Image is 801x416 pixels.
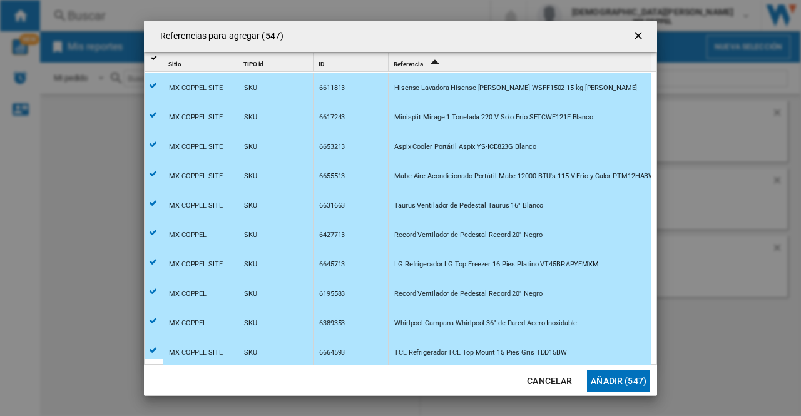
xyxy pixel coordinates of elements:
[587,370,650,392] button: Añadir (547)
[394,280,542,308] div: Record Ventilador de Pedestal Record 20" Negro
[316,53,388,72] div: ID Sort None
[169,309,207,338] div: MX COPPEL
[319,221,345,250] div: 6427713
[244,250,257,279] div: SKU
[394,103,593,132] div: Minisplit Mirage 1 Tonelada 220 V Solo Frío SETCWF121E Blanco
[241,53,313,72] div: Sort None
[241,53,313,72] div: TIPO id Sort None
[394,133,536,161] div: Aspix Cooler Portátil Aspix YS-ICE823G Blanco
[394,309,577,338] div: Whirlpool Campana Whirlpool 36" de Pared Acero Inoxidable
[394,338,567,367] div: TCL Refrigerador TCL Top Mount 15 Pies Gris TDD15BW
[169,250,223,279] div: MX COPPEL SITE
[169,133,223,161] div: MX COPPEL SITE
[391,53,651,72] div: Referencia Sort Ascending
[394,162,691,191] div: Mabe Aire Acondicionado Portátil Mabe 12000 BTU's 115 V Frío y Calor PTM12HABWJM2 Blanco
[244,221,257,250] div: SKU
[319,250,345,279] div: 6645713
[319,280,345,308] div: 6195583
[319,74,345,103] div: 6611813
[319,309,345,338] div: 6389353
[391,53,651,72] div: Sort Ascending
[244,162,257,191] div: SKU
[319,133,345,161] div: 6653213
[169,162,223,191] div: MX COPPEL SITE
[169,74,223,103] div: MX COPPEL SITE
[169,221,207,250] div: MX COPPEL
[244,74,257,103] div: SKU
[394,250,599,279] div: LG Refrigerador LG Top Freezer 16 Pies Platino VT45BP.APYFMXM
[244,103,257,132] div: SKU
[244,309,257,338] div: SKU
[154,30,283,43] h4: Referencias para agregar (547)
[319,338,345,367] div: 6664593
[394,74,637,103] div: Hisense Lavadora Hisense [PERSON_NAME] WSFF1502 15 kg [PERSON_NAME]
[522,370,577,392] button: Cancelar
[244,133,257,161] div: SKU
[424,61,444,68] span: Sort Ascending
[166,53,238,72] div: Sort None
[243,61,263,68] span: TIPO id
[169,338,223,367] div: MX COPPEL SITE
[316,53,388,72] div: Sort None
[394,221,542,250] div: Record Ventilador de Pedestal Record 20" Negro
[394,191,543,220] div: Taurus Ventilador de Pedestal Taurus 16" Blanco
[166,53,238,72] div: Sitio Sort None
[632,29,647,44] ng-md-icon: getI18NText('BUTTONS.CLOSE_DIALOG')
[244,280,257,308] div: SKU
[319,103,345,132] div: 6617243
[244,191,257,220] div: SKU
[244,338,257,367] div: SKU
[319,61,325,68] span: ID
[319,162,345,191] div: 6655513
[168,61,181,68] span: Sitio
[627,24,652,49] button: getI18NText('BUTTONS.CLOSE_DIALOG')
[394,61,423,68] span: Referencia
[169,103,223,132] div: MX COPPEL SITE
[169,191,223,220] div: MX COPPEL SITE
[319,191,345,220] div: 6631663
[169,280,207,308] div: MX COPPEL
